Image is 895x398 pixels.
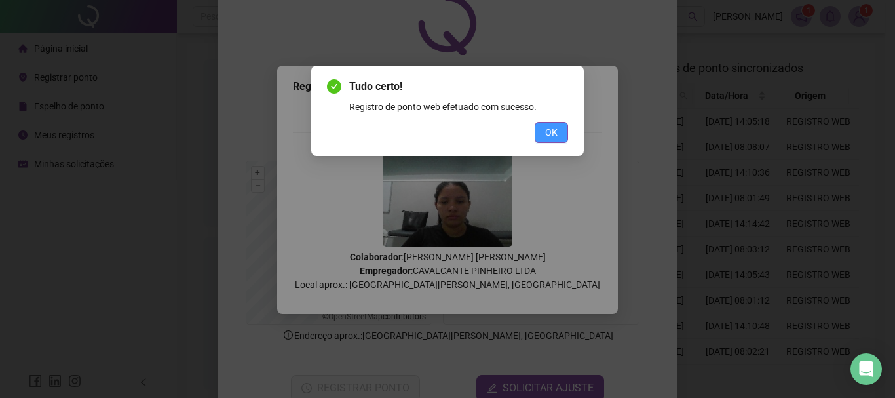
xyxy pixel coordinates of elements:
[349,100,568,114] div: Registro de ponto web efetuado com sucesso.
[535,122,568,143] button: OK
[545,125,558,140] span: OK
[327,79,341,94] span: check-circle
[850,353,882,385] div: Open Intercom Messenger
[349,79,568,94] span: Tudo certo!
